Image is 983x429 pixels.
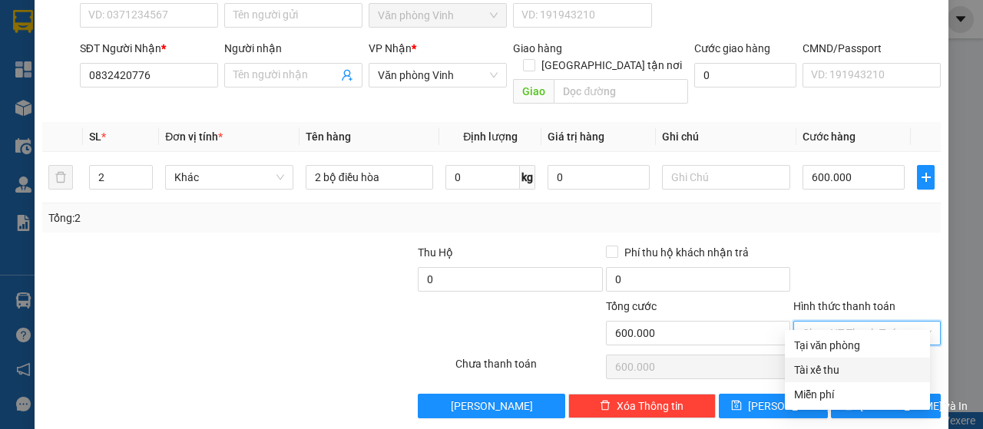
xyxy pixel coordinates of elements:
[794,337,921,354] div: Tại văn phòng
[165,130,223,143] span: Đơn vị tính
[454,355,604,382] div: Chưa thanh toán
[80,40,218,57] div: SĐT Người Nhận
[731,400,742,412] span: save
[606,300,657,312] span: Tổng cước
[662,165,790,190] input: Ghi Chú
[548,165,650,190] input: 0
[831,394,941,418] button: printer[PERSON_NAME] và In
[917,165,935,190] button: plus
[656,122,796,152] th: Ghi chú
[48,165,73,190] button: delete
[513,42,562,54] span: Giao hàng
[520,165,535,190] span: kg
[794,361,921,378] div: Tài xế thu
[918,171,934,183] span: plus
[48,210,381,226] div: Tổng: 2
[369,42,412,54] span: VP Nhận
[803,40,941,57] div: CMND/Passport
[306,165,434,190] input: VD: Bàn, Ghế
[600,400,611,412] span: delete
[618,244,755,261] span: Phí thu hộ khách nhận trả
[548,130,604,143] span: Giá trị hàng
[513,79,554,104] span: Giao
[341,69,353,81] span: user-add
[694,42,770,54] label: Cước giao hàng
[793,300,895,312] label: Hình thức thanh toán
[89,130,101,143] span: SL
[694,63,796,87] input: Cước giao hàng
[378,4,498,27] span: Văn phòng Vinh
[224,40,362,57] div: Người nhận
[719,394,829,418] button: save[PERSON_NAME]
[451,398,533,414] span: [PERSON_NAME]
[568,394,716,418] button: deleteXóa Thông tin
[418,394,565,418] button: [PERSON_NAME]
[803,130,856,143] span: Cước hàng
[306,130,351,143] span: Tên hàng
[418,246,453,259] span: Thu Hộ
[617,398,683,414] span: Xóa Thông tin
[174,166,284,189] span: Khác
[748,398,830,414] span: [PERSON_NAME]
[378,64,498,87] span: Văn phòng Vinh
[463,130,518,143] span: Định lượng
[554,79,687,104] input: Dọc đường
[535,57,688,74] span: [GEOGRAPHIC_DATA] tận nơi
[794,386,921,403] div: Miễn phí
